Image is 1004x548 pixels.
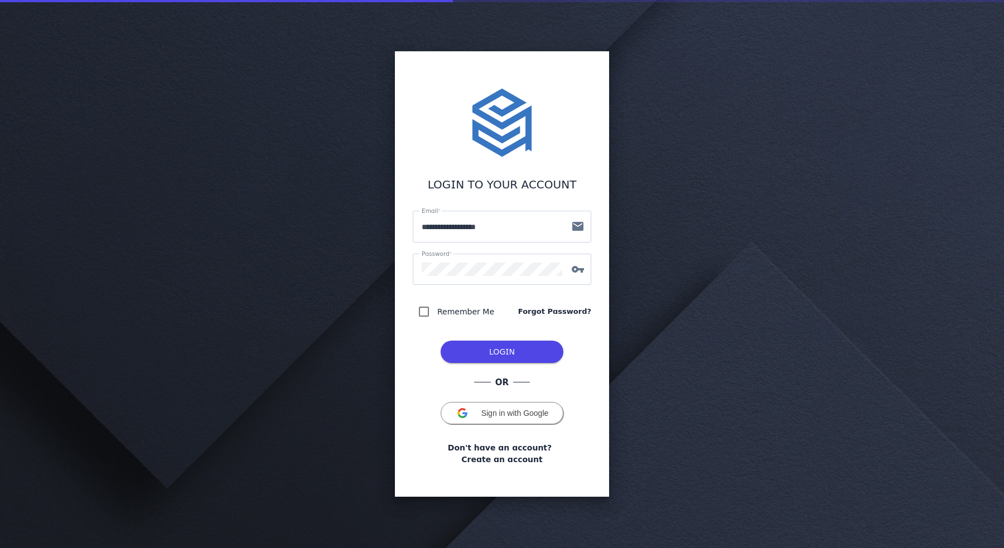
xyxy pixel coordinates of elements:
[422,250,450,257] mat-label: Password
[461,454,542,465] a: Create an account
[435,305,494,318] label: Remember Me
[564,220,591,233] mat-icon: mail
[518,306,591,317] a: Forgot Password?
[441,402,563,424] button: Sign in with Google
[481,409,549,418] span: Sign in with Google
[466,87,538,158] img: stacktome.svg
[491,376,513,389] span: OR
[564,263,591,276] mat-icon: vpn_key
[413,176,591,193] div: LOGIN TO YOUR ACCOUNT
[547,220,561,233] keeper-lock: Open Keeper Popup
[448,442,552,454] span: Don't have an account?
[422,207,438,214] mat-label: Email
[489,347,515,356] span: LOGIN
[441,341,563,363] button: LOG IN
